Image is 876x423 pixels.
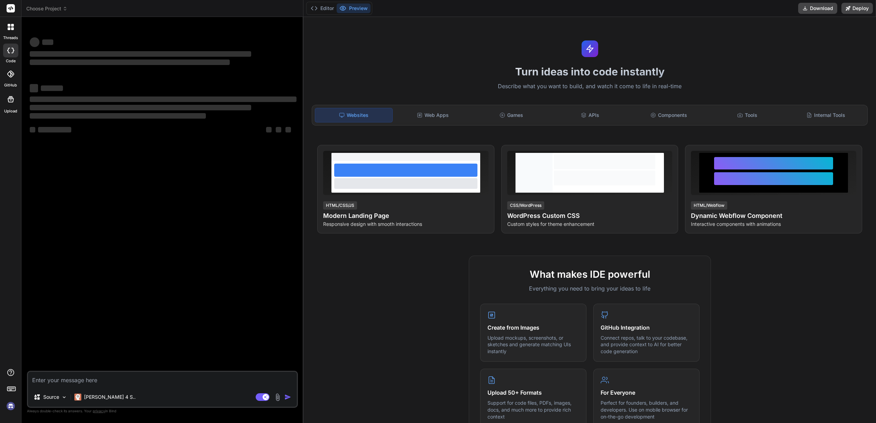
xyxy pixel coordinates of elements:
[27,408,298,414] p: Always double-check its answers. Your in Bind
[630,108,707,122] div: Components
[709,108,786,122] div: Tools
[308,3,337,13] button: Editor
[4,82,17,88] label: GitHub
[480,267,700,282] h2: What makes IDE powerful
[276,127,281,132] span: ‌
[285,127,291,132] span: ‌
[601,334,692,355] p: Connect repos, talk to your codebase, and provide context to AI for better code generation
[30,127,35,132] span: ‌
[43,394,59,401] p: Source
[551,108,629,122] div: APIs
[74,394,81,401] img: Claude 4 Sonnet
[6,58,16,64] label: code
[601,399,692,420] p: Perfect for founders, builders, and developers. Use on mobile browser for on-the-go development
[487,323,579,332] h4: Create from Images
[487,399,579,420] p: Support for code files, PDFs, images, docs, and much more to provide rich context
[30,113,206,119] span: ‌
[30,105,251,110] span: ‌
[691,201,727,210] div: HTML/Webflow
[5,400,17,412] img: signin
[3,35,18,41] label: threads
[30,37,39,47] span: ‌
[38,127,71,132] span: ‌
[26,5,67,12] span: Choose Project
[480,284,700,293] p: Everything you need to bring your ideas to life
[798,3,837,14] button: Download
[308,82,872,91] p: Describe what you want to build, and watch it come to life in real-time
[323,221,489,228] p: Responsive design with smooth interactions
[841,3,873,14] button: Deploy
[61,394,67,400] img: Pick Models
[337,3,371,13] button: Preview
[42,39,53,45] span: ‌
[691,221,856,228] p: Interactive components with animations
[308,65,872,78] h1: Turn ideas into code instantly
[4,108,17,114] label: Upload
[601,388,692,397] h4: For Everyone
[691,211,856,221] h4: Dynamic Webflow Component
[84,394,136,401] p: [PERSON_NAME] 4 S..
[30,51,251,57] span: ‌
[30,96,296,102] span: ‌
[93,409,105,413] span: privacy
[507,211,673,221] h4: WordPress Custom CSS
[487,334,579,355] p: Upload mockups, screenshots, or sketches and generate matching UIs instantly
[30,84,38,92] span: ‌
[323,201,357,210] div: HTML/CSS/JS
[274,393,282,401] img: attachment
[787,108,865,122] div: Internal Tools
[284,394,291,401] img: icon
[323,211,489,221] h4: Modern Landing Page
[315,108,393,122] div: Websites
[266,127,272,132] span: ‌
[41,85,63,91] span: ‌
[507,201,544,210] div: CSS/WordPress
[601,323,692,332] h4: GitHub Integration
[507,221,673,228] p: Custom styles for theme enhancement
[30,59,230,65] span: ‌
[394,108,471,122] div: Web Apps
[473,108,550,122] div: Games
[487,388,579,397] h4: Upload 50+ Formats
